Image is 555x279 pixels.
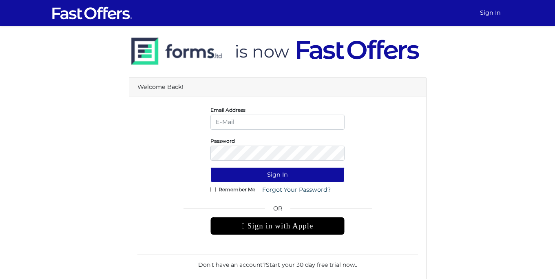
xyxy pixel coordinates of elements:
[257,182,336,197] a: Forgot Your Password?
[210,204,345,217] span: OR
[210,167,345,182] button: Sign In
[266,261,356,268] a: Start your 30 day free trial now.
[210,217,345,235] div: Sign in with Apple
[210,140,235,142] label: Password
[210,115,345,130] input: E-Mail
[219,188,255,190] label: Remember Me
[129,77,426,97] div: Welcome Back!
[477,5,504,21] a: Sign In
[137,255,418,269] div: Don't have an account? .
[210,109,245,111] label: Email Address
